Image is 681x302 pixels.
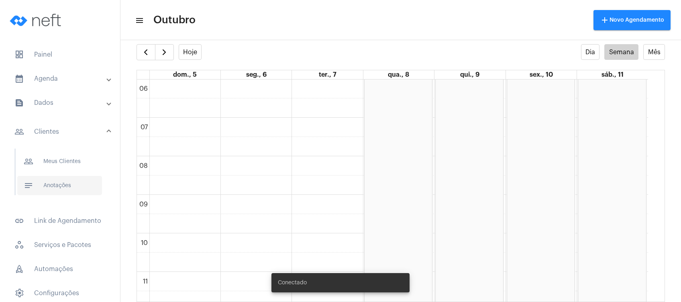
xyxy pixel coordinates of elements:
img: logo-neft-novo-2.png [6,4,67,36]
mat-icon: sidenav icon [24,181,33,190]
mat-icon: sidenav icon [24,157,33,166]
mat-icon: sidenav icon [135,16,143,25]
span: sidenav icon [14,50,24,59]
span: sidenav icon [14,288,24,298]
div: 10 [139,239,149,247]
mat-icon: sidenav icon [14,127,24,137]
a: 11 de outubro de 2025 [600,70,625,79]
button: Mês [643,44,665,60]
div: 09 [138,201,149,208]
span: Meus Clientes [17,152,102,171]
a: 6 de outubro de 2025 [245,70,268,79]
span: Novo Agendamento [600,17,664,23]
mat-expansion-panel-header: sidenav iconDados [5,93,120,112]
span: Painel [8,45,112,64]
mat-icon: sidenav icon [14,74,24,84]
mat-icon: add [600,15,610,25]
span: Automações [8,259,112,279]
span: Anotações [17,176,102,195]
mat-icon: sidenav icon [14,216,24,226]
button: Semana Anterior [137,44,155,60]
a: 8 de outubro de 2025 [386,70,411,79]
mat-panel-title: Dados [14,98,107,108]
a: 10 de outubro de 2025 [528,70,555,79]
button: Hoje [179,44,202,60]
button: Semana [604,44,638,60]
mat-panel-title: Agenda [14,74,107,84]
span: Link de Agendamento [8,211,112,231]
div: 11 [141,278,149,285]
a: 5 de outubro de 2025 [171,70,198,79]
button: Próximo Semana [155,44,174,60]
span: sidenav icon [14,264,24,274]
div: 06 [138,85,149,92]
span: sidenav icon [14,240,24,250]
span: Serviços e Pacotes [8,235,112,255]
button: Dia [581,44,600,60]
mat-icon: sidenav icon [14,98,24,108]
a: 7 de outubro de 2025 [317,70,338,79]
mat-expansion-panel-header: sidenav iconAgenda [5,69,120,88]
button: Novo Agendamento [593,10,671,30]
span: Outubro [153,14,196,27]
span: Conectado [278,279,307,287]
mat-expansion-panel-header: sidenav iconClientes [5,119,120,145]
div: 07 [139,124,149,131]
a: 9 de outubro de 2025 [459,70,481,79]
div: sidenav iconClientes [5,145,120,206]
div: 08 [138,162,149,169]
mat-panel-title: Clientes [14,127,107,137]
